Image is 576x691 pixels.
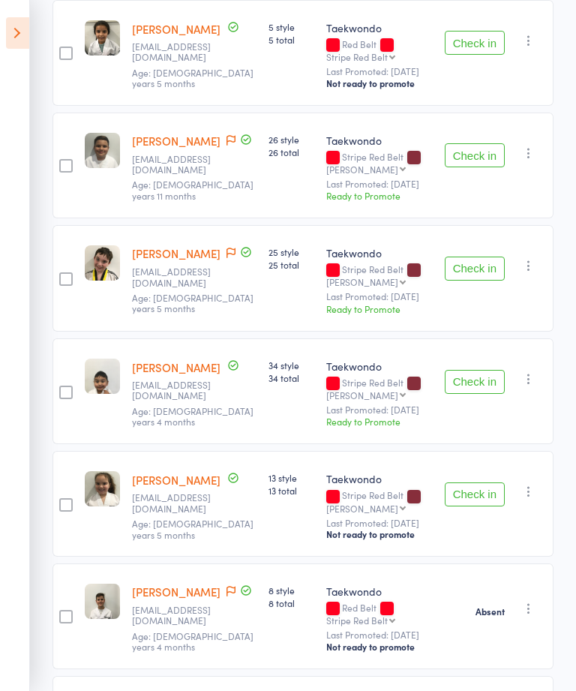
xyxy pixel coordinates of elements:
[132,154,229,176] small: natali8994@yahoo.com
[326,584,433,599] div: Taekwondo
[132,359,220,375] a: [PERSON_NAME]
[326,528,433,540] div: Not ready to promote
[326,415,433,428] div: Ready to Promote
[132,517,253,540] span: Age: [DEMOGRAPHIC_DATA] years 5 months
[132,41,229,63] small: tanyaadya05@gmail.com
[132,492,229,514] small: danibroek@gmail.com
[132,21,220,37] a: [PERSON_NAME]
[326,404,433,415] small: Last Promoted: [DATE]
[326,602,433,625] div: Red Belt
[326,291,433,302] small: Last Promoted: [DATE]
[268,133,314,146] span: 26 style
[326,152,433,174] div: Stripe Red Belt
[268,33,314,46] span: 5 total
[132,404,253,428] span: Age: [DEMOGRAPHIC_DATA] years 4 months
[132,629,253,653] span: Age: [DEMOGRAPHIC_DATA] years 4 months
[445,482,505,506] button: Check in
[326,641,433,653] div: Not ready to promote
[268,20,314,33] span: 5 style
[268,484,314,497] span: 13 total
[132,245,220,261] a: [PERSON_NAME]
[268,258,314,271] span: 25 total
[132,291,253,314] span: Age: [DEMOGRAPHIC_DATA] years 5 months
[326,615,388,625] div: Stripe Red Belt
[326,164,398,174] div: [PERSON_NAME]
[85,471,120,506] img: image1653087552.png
[445,31,505,55] button: Check in
[326,277,398,287] div: [PERSON_NAME]
[132,380,229,401] small: pramalisk@yahoo.com.au
[326,629,433,640] small: Last Promoted: [DATE]
[85,133,120,168] img: image1651129392.png
[326,359,433,374] div: Taekwondo
[445,257,505,281] button: Check in
[85,245,120,281] img: image1721718872.png
[132,584,220,599] a: [PERSON_NAME]
[132,472,220,488] a: [PERSON_NAME]
[326,20,433,35] div: Taekwondo
[268,245,314,258] span: 25 style
[85,359,120,394] img: image1558740271.png
[268,359,314,371] span: 34 style
[445,370,505,394] button: Check in
[326,377,433,400] div: Stripe Red Belt
[268,146,314,158] span: 26 total
[326,189,433,202] div: Ready to Promote
[326,52,388,62] div: Stripe Red Belt
[268,584,314,596] span: 8 style
[475,605,505,617] strong: Absent
[326,302,433,315] div: Ready to Promote
[326,264,433,287] div: Stripe Red Belt
[132,66,253,89] span: Age: [DEMOGRAPHIC_DATA] years 5 months
[85,584,120,619] img: image1675921256.png
[326,503,398,513] div: [PERSON_NAME]
[132,178,253,201] span: Age: [DEMOGRAPHIC_DATA] years 11 months
[326,471,433,486] div: Taekwondo
[132,266,229,288] small: catherinehamishangus@gmail.com
[326,179,433,189] small: Last Promoted: [DATE]
[326,77,433,89] div: Not ready to promote
[268,371,314,384] span: 34 total
[326,245,433,260] div: Taekwondo
[326,66,433,77] small: Last Promoted: [DATE]
[268,471,314,484] span: 13 style
[326,133,433,148] div: Taekwondo
[326,518,433,528] small: Last Promoted: [DATE]
[85,20,120,56] img: image1676674768.png
[326,390,398,400] div: [PERSON_NAME]
[268,596,314,609] span: 8 total
[445,143,505,167] button: Check in
[326,490,433,512] div: Stripe Red Belt
[326,39,433,62] div: Red Belt
[132,605,229,626] small: viskas@gmail.com
[132,133,220,149] a: [PERSON_NAME]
